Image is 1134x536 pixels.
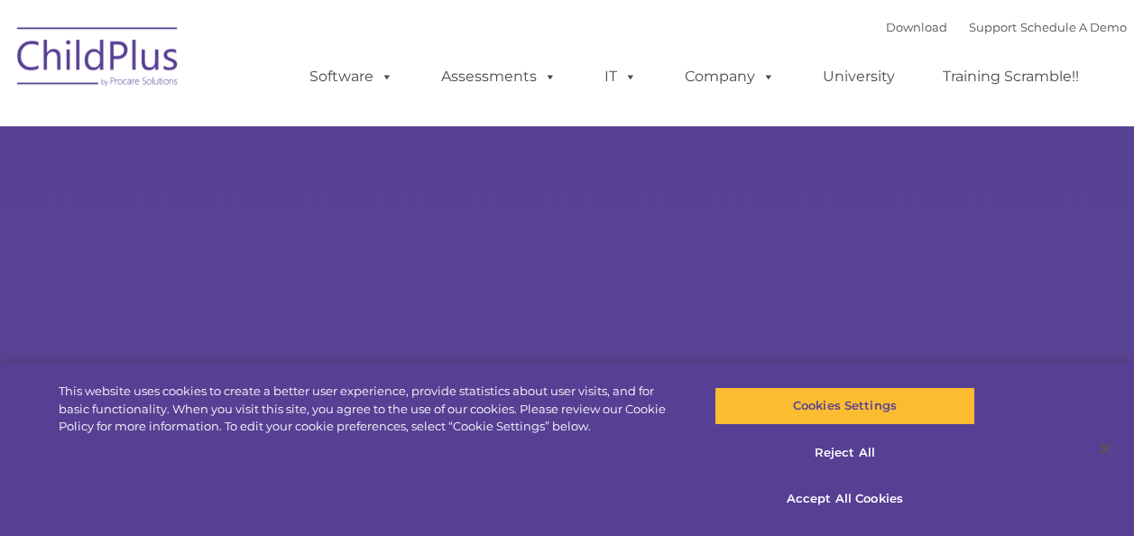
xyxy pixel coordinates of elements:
[715,434,975,472] button: Reject All
[886,20,947,34] a: Download
[925,59,1097,95] a: Training Scramble!!
[586,59,655,95] a: IT
[886,20,1127,34] font: |
[969,20,1017,34] a: Support
[715,387,975,425] button: Cookies Settings
[423,59,575,95] a: Assessments
[805,59,913,95] a: University
[8,14,189,105] img: ChildPlus by Procare Solutions
[1085,429,1125,468] button: Close
[667,59,793,95] a: Company
[1020,20,1127,34] a: Schedule A Demo
[291,59,411,95] a: Software
[59,383,680,436] div: This website uses cookies to create a better user experience, provide statistics about user visit...
[715,480,975,518] button: Accept All Cookies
